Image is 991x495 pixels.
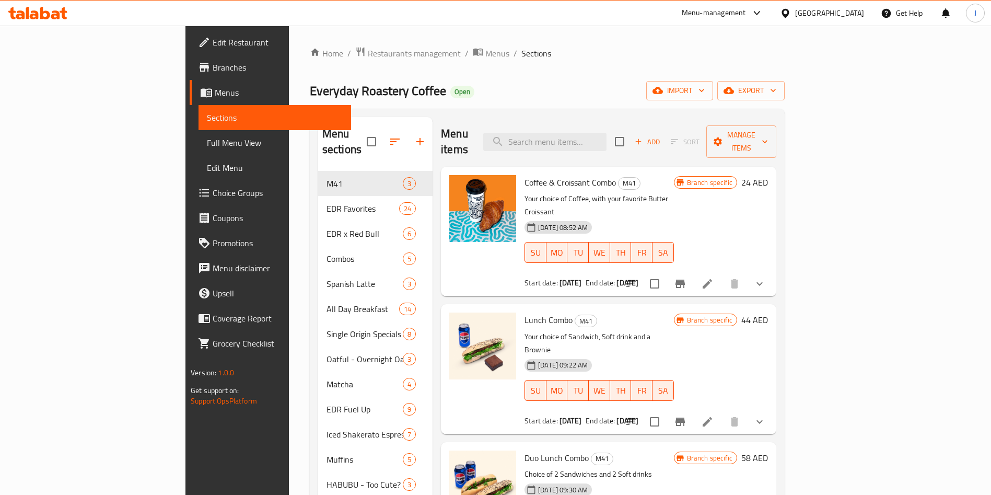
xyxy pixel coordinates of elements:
button: show more [747,409,772,434]
span: Muffins [327,453,403,466]
svg: Show Choices [753,278,766,290]
button: MO [546,242,568,263]
span: Branch specific [683,178,737,188]
div: items [403,478,416,491]
div: Combos5 [318,246,433,271]
span: Sections [207,111,343,124]
button: delete [722,271,747,296]
span: 7 [403,430,415,440]
a: Coupons [190,205,351,231]
span: TU [572,383,585,398]
span: Menus [485,47,509,60]
button: MO [546,380,568,401]
div: Iced Shakerato Espresso [327,428,403,441]
span: 24 [400,204,415,214]
span: SA [657,383,670,398]
h6: 44 AED [741,313,768,327]
span: MO [551,383,564,398]
span: TH [614,245,627,260]
b: [DATE] [559,414,581,428]
span: 8 [403,329,415,339]
span: SA [657,245,670,260]
img: Coffee & Croissant Combo [449,175,516,242]
button: SA [652,242,674,263]
div: Oatful - Overnight Oats3 [318,347,433,372]
li: / [514,47,517,60]
div: items [403,428,416,441]
span: 6 [403,229,415,239]
span: Select to update [644,273,666,295]
button: TU [567,242,589,263]
div: Open [450,86,474,98]
a: Menu disclaimer [190,256,351,281]
a: Edit Menu [199,155,351,180]
span: FR [635,383,648,398]
span: Open [450,87,474,96]
span: 3 [403,480,415,490]
span: Edit Restaurant [213,36,343,49]
p: Your choice of Coffee, with your favorite Butter Croissant [524,192,674,218]
span: Combos [327,252,403,265]
div: Menu-management [682,7,746,19]
p: Your choice of Sandwich, Soft drink and a Brownie [524,330,674,356]
a: Edit menu item [701,278,714,290]
button: Branch-specific-item [668,271,693,296]
span: Sections [521,47,551,60]
a: Sections [199,105,351,130]
span: 4 [403,379,415,389]
div: M41 [575,315,597,327]
span: All Day Breakfast [327,303,399,315]
div: M41 [327,177,403,190]
nav: breadcrumb [310,47,785,60]
div: items [399,303,416,315]
div: Single Origin Specials8 [318,321,433,347]
span: 3 [403,179,415,189]
span: Add [633,136,661,148]
a: Coverage Report [190,306,351,331]
span: 5 [403,455,415,465]
span: HABUBU - Too Cute? Take a Bite! [327,478,403,491]
span: EDR Favorites [327,202,399,215]
span: TH [614,383,627,398]
span: Everyday Roastery Coffee [310,79,446,102]
span: Choice Groups [213,187,343,199]
div: items [403,328,416,340]
button: Manage items [706,125,776,158]
span: Version: [191,366,216,379]
span: WE [593,383,606,398]
div: M41 [591,453,613,465]
span: Select to update [644,411,666,433]
span: M41 [575,315,597,327]
span: Select section [609,131,631,153]
b: [DATE] [559,276,581,290]
span: Oatful - Overnight Oats [327,353,403,365]
span: 9 [403,405,415,415]
span: TU [572,245,585,260]
div: Matcha4 [318,372,433,397]
a: Grocery Checklist [190,331,351,356]
li: / [465,47,469,60]
span: EDR Fuel Up [327,403,403,416]
span: 5 [403,254,415,264]
div: items [403,227,416,240]
div: EDR Fuel Up9 [318,397,433,422]
span: End date: [586,276,615,290]
h6: 58 AED [741,451,768,465]
span: Sort sections [382,129,407,154]
span: export [726,84,776,97]
span: SU [529,383,542,398]
div: M41 [618,177,640,190]
button: Add section [407,129,433,154]
a: Upsell [190,281,351,306]
a: Menus [190,80,351,105]
svg: Show Choices [753,416,766,428]
span: Matcha [327,378,403,390]
span: Edit Menu [207,162,343,174]
span: EDR x Red Bull [327,227,403,240]
div: Spanish Latte [327,278,403,290]
span: 1.0.0 [218,366,234,379]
